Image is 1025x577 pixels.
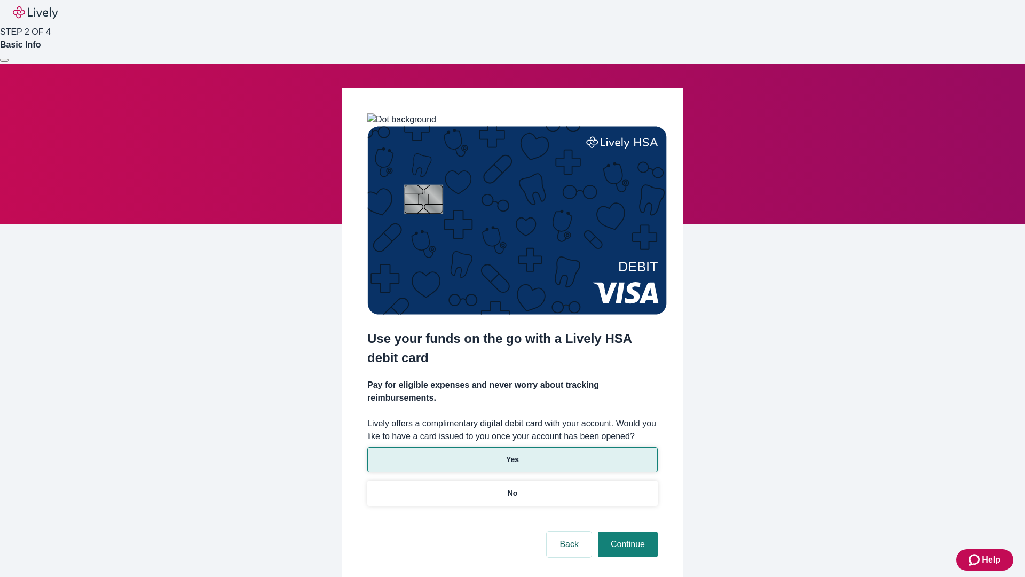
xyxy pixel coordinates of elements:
[13,6,58,19] img: Lively
[982,553,1000,566] span: Help
[547,532,592,557] button: Back
[367,417,658,443] label: Lively offers a complimentary digital debit card with your account. Would you like to have a card...
[508,488,518,499] p: No
[367,126,667,315] img: Debit card
[956,549,1013,571] button: Zendesk support iconHelp
[367,379,658,404] h4: Pay for eligible expenses and never worry about tracking reimbursements.
[367,481,658,506] button: No
[598,532,658,557] button: Continue
[506,454,519,465] p: Yes
[367,329,658,368] h2: Use your funds on the go with a Lively HSA debit card
[367,447,658,472] button: Yes
[367,113,436,126] img: Dot background
[969,553,982,566] svg: Zendesk support icon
